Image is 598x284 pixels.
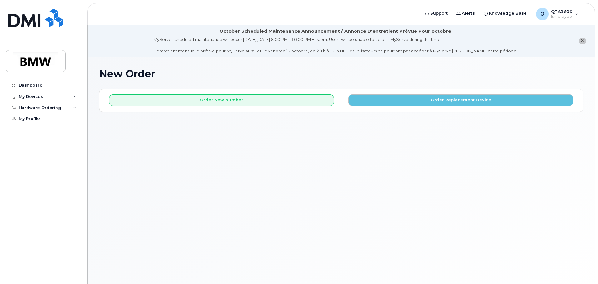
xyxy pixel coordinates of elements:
button: Order New Number [109,94,334,106]
div: MyServe scheduled maintenance will occur [DATE][DATE] 8:00 PM - 10:00 PM Eastern. Users will be u... [153,36,517,54]
div: October Scheduled Maintenance Announcement / Annonce D'entretient Prévue Pour octobre [219,28,451,35]
h1: New Order [99,68,583,79]
iframe: Messenger Launcher [571,257,593,279]
button: Order Replacement Device [348,94,573,106]
button: close notification [579,38,586,44]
